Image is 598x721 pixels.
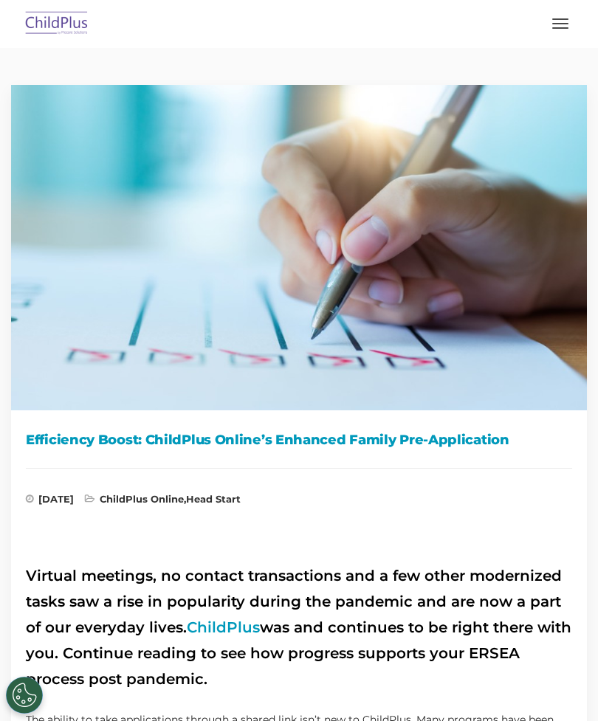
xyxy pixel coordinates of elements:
[186,493,241,505] a: Head Start
[100,493,184,505] a: ChildPlus Online
[187,618,260,636] a: ChildPlus
[85,494,241,509] span: ,
[22,7,92,41] img: ChildPlus by Procare Solutions
[26,494,74,509] span: [DATE]
[26,429,572,451] h1: Efficiency Boost: ChildPlus Online’s Enhanced Family Pre-Application
[6,677,43,714] button: Cookies Settings
[26,563,572,692] h2: Virtual meetings, no contact transactions and a few other modernized tasks saw a rise in populari...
